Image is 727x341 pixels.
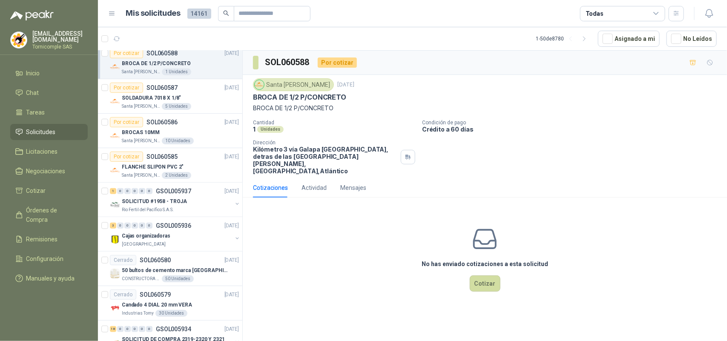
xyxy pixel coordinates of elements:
p: GSOL005934 [156,326,191,332]
span: Cotizar [26,186,46,195]
p: BROCA DE 1/2 P/CONCRETO [122,60,191,68]
span: Chat [26,88,39,97]
span: Tareas [26,108,45,117]
p: GSOL005936 [156,223,191,229]
a: Inicio [10,65,88,81]
p: SOL060588 [147,50,178,56]
p: Candado 4 DIAL 20 mm VERA [122,301,192,309]
img: Company Logo [110,165,120,175]
a: Chat [10,85,88,101]
p: SOLICITUD #1958 - TROJA [122,198,187,206]
p: [DATE] [224,291,239,299]
p: [DATE] [224,49,239,57]
p: [DATE] [224,118,239,126]
p: [EMAIL_ADDRESS][DOMAIN_NAME] [32,31,88,43]
a: Por cotizarSOL060586[DATE] Company LogoBROCAS 10MMSanta [PERSON_NAME]10 Unidades [98,114,242,148]
span: Licitaciones [26,147,58,156]
a: Negociaciones [10,163,88,179]
p: 50 bultos de cemento marca [GEOGRAPHIC_DATA][PERSON_NAME] [122,266,228,275]
p: SOLDADURA 7018 X 1/8" [122,94,181,102]
p: SOL060587 [147,85,178,91]
div: 0 [124,188,131,194]
p: 1 [253,126,256,133]
div: 0 [139,223,145,229]
h3: No has enviado cotizaciones a esta solicitud [422,259,548,269]
div: 10 Unidades [162,138,194,144]
div: 30 Unidades [155,310,187,317]
span: 14161 [187,9,211,19]
span: Configuración [26,254,64,264]
img: Company Logo [110,234,120,244]
a: Órdenes de Compra [10,202,88,228]
p: [GEOGRAPHIC_DATA] [122,241,166,248]
p: Santa [PERSON_NAME] [122,138,160,144]
div: Cotizaciones [253,183,288,192]
p: GSOL005937 [156,188,191,194]
div: 18 [110,326,116,332]
div: Cerrado [110,289,136,300]
div: Por cotizar [110,152,143,162]
a: Manuales y ayuda [10,270,88,287]
img: Company Logo [11,32,27,48]
p: Tornicomple SAS [32,44,88,49]
div: 3 [110,223,116,229]
div: 1 [110,188,116,194]
img: Company Logo [255,80,264,89]
p: BROCAS 10MM [122,129,160,137]
div: Todas [586,9,603,18]
p: Santa [PERSON_NAME] [122,172,160,179]
span: Manuales y ayuda [26,274,75,283]
p: SOL060585 [147,154,178,160]
p: [DATE] [224,256,239,264]
p: Santa [PERSON_NAME] [122,69,160,75]
p: Kilómetro 3 vía Galapa [GEOGRAPHIC_DATA], detras de las [GEOGRAPHIC_DATA][PERSON_NAME], [GEOGRAPH... [253,146,397,175]
a: Por cotizarSOL060585[DATE] Company LogoFLANCHE SLIPON PVC 2"Santa [PERSON_NAME]2 Unidades [98,148,242,183]
p: Rio Fertil del Pacífico S.A.S. [122,206,174,213]
div: 5 Unidades [162,103,191,110]
a: CerradoSOL060580[DATE] Company Logo50 bultos de cemento marca [GEOGRAPHIC_DATA][PERSON_NAME]CONST... [98,252,242,286]
div: 0 [132,223,138,229]
img: Company Logo [110,62,120,72]
p: [DATE] [224,325,239,333]
p: [DATE] [224,84,239,92]
div: 0 [146,223,152,229]
a: Por cotizarSOL060587[DATE] Company LogoSOLDADURA 7018 X 1/8"Santa [PERSON_NAME]5 Unidades [98,79,242,114]
span: Negociaciones [26,166,66,176]
div: Cerrado [110,255,136,265]
p: Industrias Tomy [122,310,154,317]
p: Cajas organizadoras [122,232,170,240]
div: 0 [146,188,152,194]
div: 50 Unidades [162,275,194,282]
div: 0 [146,326,152,332]
p: Condición de pago [422,120,724,126]
div: 0 [132,326,138,332]
a: Remisiones [10,231,88,247]
button: Cotizar [470,275,500,292]
div: 2 Unidades [162,172,191,179]
div: 0 [117,188,124,194]
a: Por cotizarSOL060588[DATE] Company LogoBROCA DE 1/2 P/CONCRETOSanta [PERSON_NAME]1 Unidades [98,45,242,79]
p: BROCA DE 1/2 P/CONCRETO [253,103,717,113]
a: Solicitudes [10,124,88,140]
span: Solicitudes [26,127,56,137]
a: Configuración [10,251,88,267]
div: 0 [139,326,145,332]
div: 0 [117,223,124,229]
div: 0 [124,326,131,332]
div: 0 [139,188,145,194]
p: [DATE] [224,153,239,161]
p: Dirección [253,140,397,146]
div: 1 Unidades [162,69,191,75]
a: Licitaciones [10,143,88,160]
span: Órdenes de Compra [26,206,80,224]
div: Por cotizar [110,83,143,93]
p: CONSTRUCTORA GRUPO FIP [122,275,160,282]
button: Asignado a mi [598,31,660,47]
a: 3 0 0 0 0 0 GSOL005936[DATE] Company LogoCajas organizadoras[GEOGRAPHIC_DATA] [110,221,241,248]
p: FLANCHE SLIPON PVC 2" [122,163,184,171]
p: [DATE] [337,81,354,89]
span: Remisiones [26,235,58,244]
p: SOL060579 [140,292,171,298]
p: Crédito a 60 días [422,126,724,133]
button: No Leídos [667,31,717,47]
